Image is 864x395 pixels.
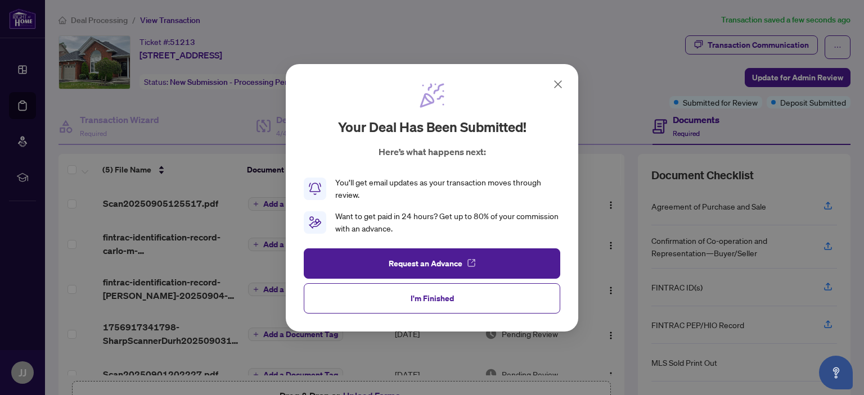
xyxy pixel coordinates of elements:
button: I'm Finished [304,283,560,313]
button: Open asap [819,356,853,389]
div: Want to get paid in 24 hours? Get up to 80% of your commission with an advance. [335,210,560,235]
button: Request an Advance [304,248,560,278]
h2: Your deal has been submitted! [338,118,526,136]
p: Here’s what happens next: [379,145,486,158]
span: Request an Advance [389,254,462,272]
span: I'm Finished [411,289,454,307]
div: You’ll get email updates as your transaction moves through review. [335,176,560,201]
